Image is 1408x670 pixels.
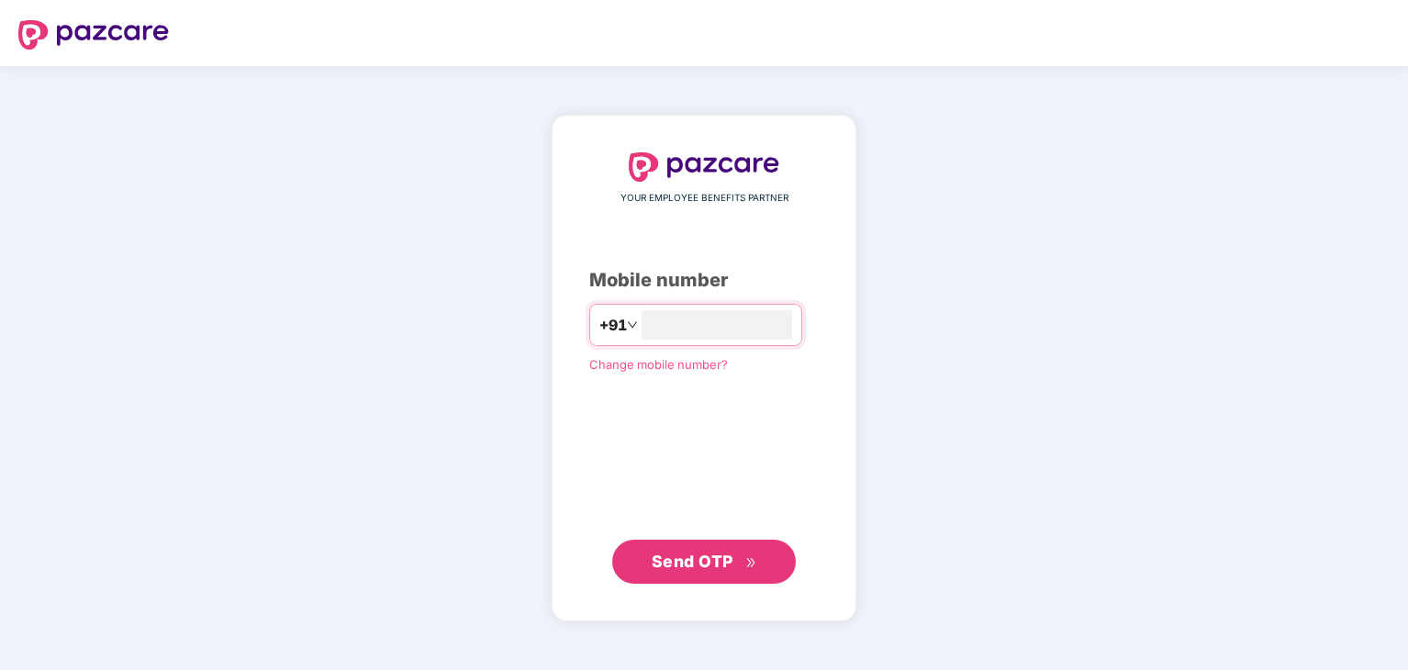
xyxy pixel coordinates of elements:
[599,314,627,337] span: +91
[589,266,819,295] div: Mobile number
[652,552,733,571] span: Send OTP
[620,191,788,206] span: YOUR EMPLOYEE BENEFITS PARTNER
[627,319,638,330] span: down
[18,20,169,50] img: logo
[612,540,796,584] button: Send OTPdouble-right
[589,357,728,372] a: Change mobile number?
[629,152,779,182] img: logo
[745,557,757,569] span: double-right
